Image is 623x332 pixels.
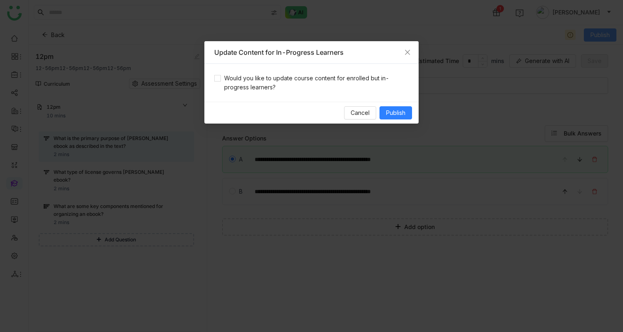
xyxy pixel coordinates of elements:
[396,41,419,63] button: Close
[221,74,409,92] span: Would you like to update course content for enrolled but in-progress learners?
[344,106,376,119] button: Cancel
[379,106,412,119] button: Publish
[214,48,409,57] div: Update Content for In-Progress Learners
[351,108,370,117] span: Cancel
[386,108,405,117] span: Publish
